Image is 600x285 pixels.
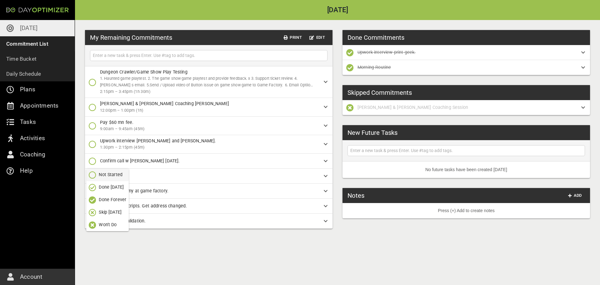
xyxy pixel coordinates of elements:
div: Taxes [85,169,332,184]
span: 12:00pm – 1:00pm (1h) [100,107,319,114]
div: Morning Routine [342,60,590,75]
p: Account [20,272,42,282]
p: Not Started [99,171,122,178]
h3: Done Commitments [347,33,404,42]
h2: [DATE] [75,7,600,14]
p: Activities [20,133,45,143]
button: Edit [307,33,327,43]
span: 1. Haunted game playtest. 2. The game show game playtest and provide feedback. x 3. Support ticke... [100,76,313,94]
p: Appointments [20,101,58,111]
div: Upwork interview [PERSON_NAME] and [PERSON_NAME].1:30pm – 2:15pm (45m) [85,135,332,154]
div: Confirm call w [PERSON_NAME] [DATE]. [85,154,332,169]
div: Call express scripts. Get address changed. [85,199,332,214]
p: Plans [20,84,35,94]
span: [PERSON_NAME] & [PERSON_NAME] Coaching Session [357,105,468,110]
p: Press (+) Add to create notes [347,207,585,214]
p: Done [DATE] [99,184,124,191]
h3: Skipped Commitments [347,88,412,97]
h3: New Future Tasks [347,128,397,137]
button: Add [565,191,585,201]
span: Pay $60 mn fee. [100,120,133,125]
div: Transfer $ to my at game factory. [85,184,332,199]
div: Pay $60 mn fee.9:00am – 9:45am (45m) [85,117,332,135]
span: Add [567,192,582,199]
span: Morning Routine [357,65,391,70]
p: Won't Do [99,221,117,228]
span: 9:00am – 9:45am (45m) [100,126,319,132]
span: [PERSON_NAME] & [PERSON_NAME] Coaching [PERSON_NAME] [100,101,229,106]
img: Day Optimizer [6,8,69,13]
input: Enter a new task & press Enter. Use #tag to add tags. [92,52,326,59]
div: [PERSON_NAME] & [PERSON_NAME] Coaching [PERSON_NAME]12:00pm – 1:00pm (1h) [85,98,332,116]
input: Enter a new task & press Enter. Use #tag to add tags. [349,147,583,155]
h3: Notes [347,191,364,200]
span: Transfer $ to my at game factory. [100,188,168,193]
span: Call express scripts. Get address changed. [100,203,187,208]
div: Upwork interview print geek. [342,45,590,60]
li: No future tasks have been created [DATE] [342,161,590,178]
button: Print [281,33,304,43]
button: Done [DATE] [86,181,129,194]
div: Dungeon Crawler/Game Show Play Testing1. Haunted game playtest. 2. The game show game playtest an... [85,66,332,98]
span: 1:30pm – 2:15pm (45m) [100,144,319,151]
p: Commitment List [6,39,48,48]
span: 2:15pm – 3:45pm (1h 30m) [100,89,319,95]
div: Gymnastics validation. [85,214,332,229]
p: Coaching [20,150,46,160]
p: Time Bucket [6,54,37,63]
p: Skip [DATE] [99,209,122,216]
p: Tasks [20,117,36,127]
p: Daily Schedule [6,69,41,78]
span: Upwork interview print geek. [357,50,416,55]
button: Skip [DATE] [86,206,129,219]
span: Print [284,34,302,41]
div: [PERSON_NAME] & [PERSON_NAME] Coaching Session [342,100,590,115]
p: Help [20,166,33,176]
p: Done Forever [99,196,126,203]
button: Won't Do [86,219,129,231]
h3: My Remaining Commitments [90,33,172,42]
span: Confirm call w [PERSON_NAME] [DATE]. [100,158,180,163]
button: Not Started [86,169,129,181]
p: [DATE] [20,23,37,33]
button: Done Forever [86,194,129,206]
span: Edit [309,34,325,41]
span: Upwork interview [PERSON_NAME] and [PERSON_NAME]. [100,138,216,143]
span: Dungeon Crawler/Game Show Play Testing [100,69,187,74]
